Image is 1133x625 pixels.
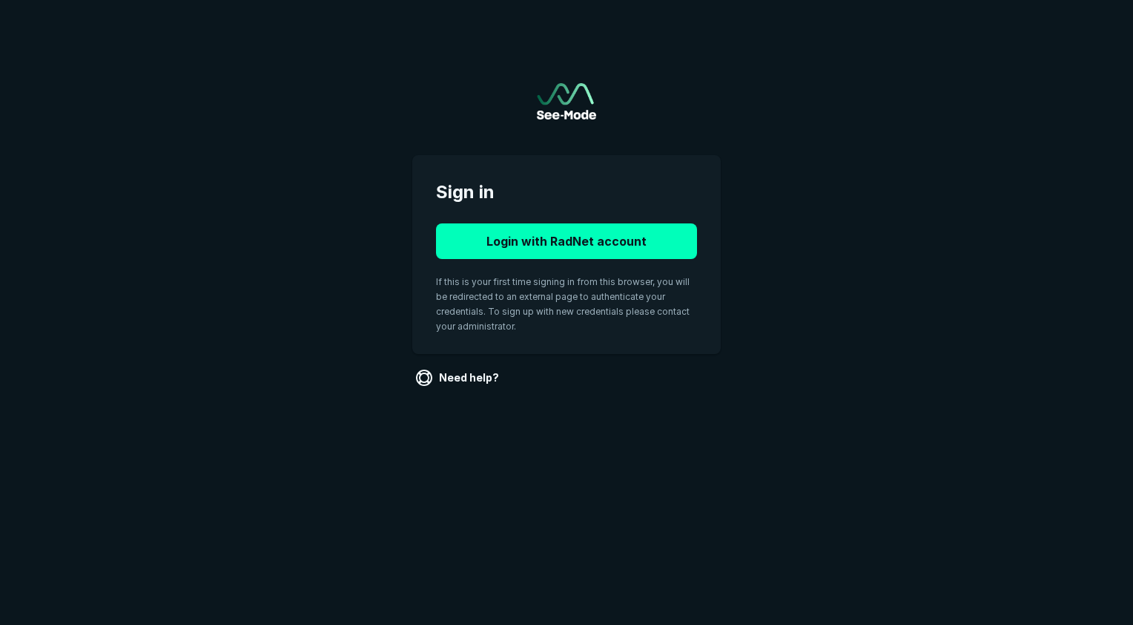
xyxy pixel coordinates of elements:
a: Need help? [412,366,505,390]
img: See-Mode Logo [537,83,596,120]
button: Login with RadNet account [436,223,697,259]
span: Sign in [436,179,697,206]
span: If this is your first time signing in from this browser, you will be redirected to an external pa... [436,276,690,332]
a: Go to sign in [537,83,596,120]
